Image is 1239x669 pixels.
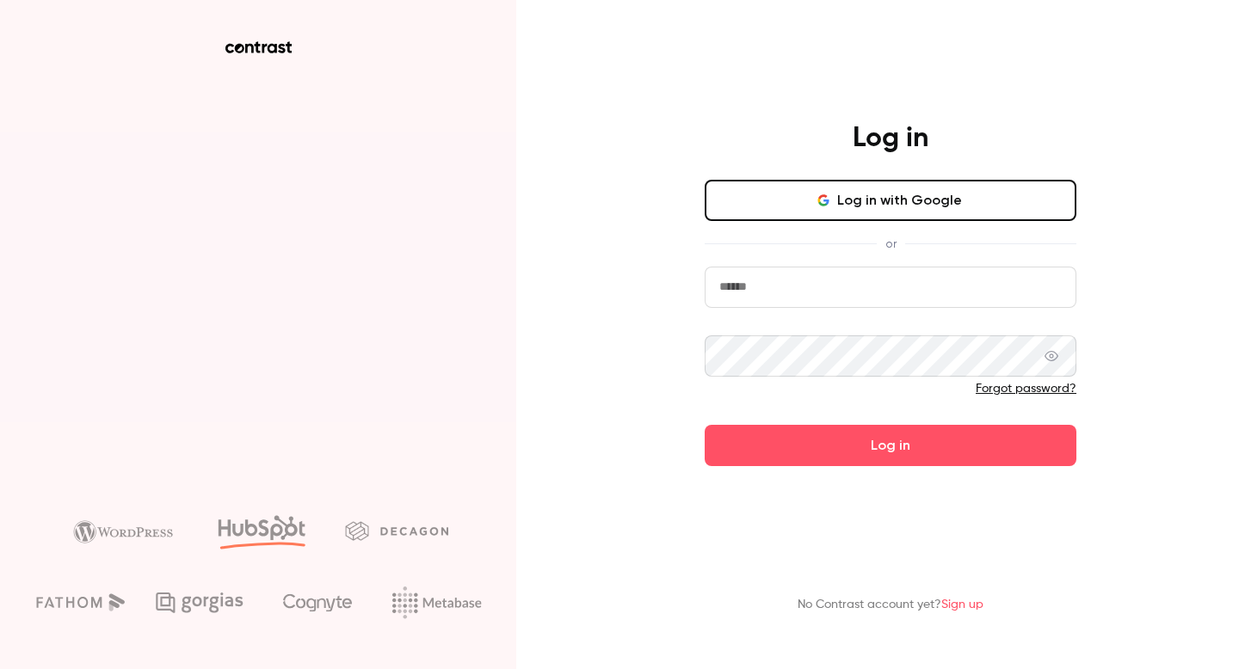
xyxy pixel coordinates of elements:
[705,425,1076,466] button: Log in
[976,383,1076,395] a: Forgot password?
[853,121,928,156] h4: Log in
[798,596,983,614] p: No Contrast account yet?
[345,521,448,540] img: decagon
[705,180,1076,221] button: Log in with Google
[877,235,905,253] span: or
[941,598,983,611] a: Sign up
